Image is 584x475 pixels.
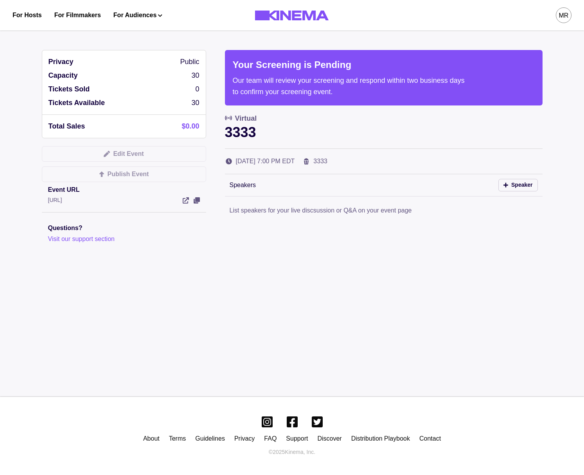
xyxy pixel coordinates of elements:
[143,435,160,442] a: About
[313,158,327,164] a: 3333
[48,236,115,242] a: Visit our support section
[48,223,200,233] p: Questions?
[286,435,308,442] a: Support
[49,70,78,81] p: Capacity
[49,84,90,95] p: Tickets Sold
[195,435,225,442] a: Guidelines
[49,121,85,132] p: Total Sales
[234,435,255,442] a: Privacy
[233,58,535,72] p: Your Screening is Pending
[351,435,410,442] a: Distribution Playbook
[191,70,199,81] p: 30
[49,98,105,108] p: Tickets Available
[48,185,200,195] p: Event URL
[498,179,538,191] button: Speaker
[181,121,199,132] p: $0.00
[13,11,42,20] a: For Hosts
[233,75,467,98] p: Our team will review your screening and respond within two business days to confirm your screenin...
[225,124,543,141] p: 3333
[180,57,199,67] p: Public
[195,84,199,95] p: 0
[183,197,189,204] a: View Event
[113,11,162,20] button: For Audiences
[191,98,199,108] p: 30
[169,435,186,442] a: Terms
[49,57,74,67] p: Privacy
[48,197,62,203] a: [URL]
[194,197,200,204] button: View Event
[317,435,341,442] a: Discover
[230,206,412,215] p: List speakers for your live discsussion or Q&A on your event page
[559,11,569,20] div: MR
[54,11,101,20] a: For Filmmakers
[264,435,277,442] a: FAQ
[42,166,206,182] button: Publish Event
[269,448,315,456] p: © 2025 Kinema, Inc.
[42,146,206,162] button: Edit Event
[236,157,295,166] p: [DATE] 7:00 PM EDT
[419,435,441,442] a: Contact
[235,113,257,124] p: Virtual
[230,180,256,190] p: Speakers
